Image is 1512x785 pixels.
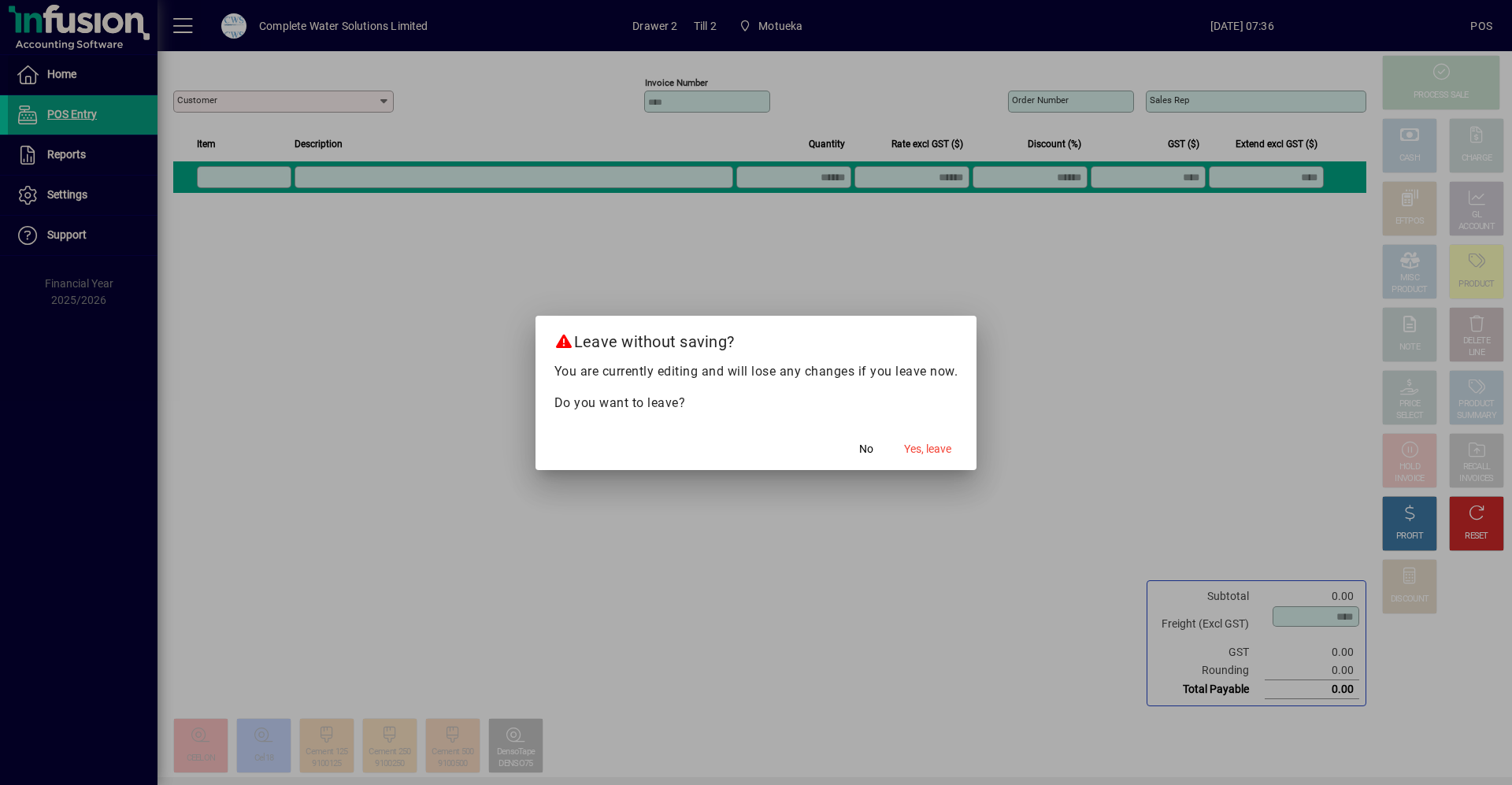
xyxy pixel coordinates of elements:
[904,441,951,457] span: Yes, leave
[554,394,958,413] p: Do you want to leave?
[859,441,873,457] span: No
[535,316,977,361] h2: Leave without saving?
[841,435,891,464] button: No
[554,362,958,381] p: You are currently editing and will lose any changes if you leave now.
[898,435,958,464] button: Yes, leave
